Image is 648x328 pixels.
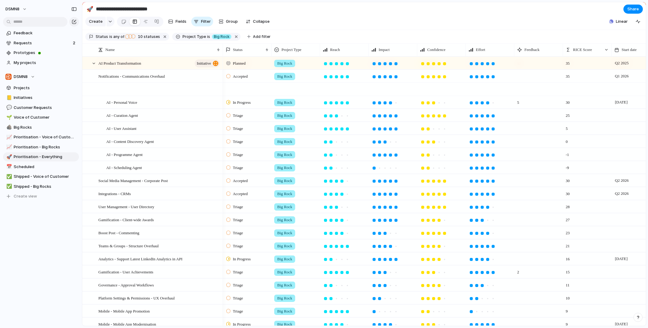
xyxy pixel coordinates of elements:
[6,94,11,101] div: 📒
[622,47,636,53] span: Start date
[98,307,150,314] span: Mobile - Mobile App Promotion
[3,29,79,38] a: Feedback
[563,266,572,275] span: 15
[136,34,160,39] span: statuses
[3,182,79,191] div: ✅Shipped - Big Rocks
[277,139,292,145] span: Big Rock
[14,105,77,111] span: Customer Requests
[427,47,445,53] span: Confidence
[98,59,141,66] span: AI Product Transformation
[214,34,230,39] span: Big Rock
[524,47,540,53] span: Feedback
[14,40,71,46] span: Requests
[14,193,37,199] span: Create view
[563,122,570,132] span: 5
[607,17,630,26] button: Linear
[563,109,572,119] span: 25
[233,139,243,145] span: Triage
[3,103,79,112] div: 💬Customer Requests
[3,123,79,132] a: 🪨Big Rocks
[6,124,11,131] div: 🪨
[182,34,206,39] span: Project Type
[563,240,572,249] span: 21
[5,184,12,190] button: ✅
[277,282,292,288] span: Big Rock
[85,4,95,14] button: 🚀
[476,47,485,53] span: Effort
[613,255,629,262] span: [DATE]
[277,113,292,119] span: Big Rock
[233,308,243,314] span: Triage
[3,48,79,57] a: Prototypes
[5,114,12,120] button: 🌱
[14,134,77,140] span: Prioritisation - Voice of Customer
[98,73,165,79] span: Notifications - Communications Overhaul
[613,99,629,106] span: [DATE]
[563,305,570,314] span: 9
[563,318,570,327] span: 9
[14,154,77,160] span: Prioritisation - Everything
[125,33,161,40] button: 10 statuses
[98,268,153,275] span: Gamification - User Achievements
[233,47,243,53] span: Status
[14,144,77,150] span: Prioritisation - Big Rocks
[563,214,572,223] span: 27
[98,216,154,223] span: Gamification - Client-wide Awards
[563,253,572,262] span: 16
[96,34,108,39] span: Status
[197,59,211,68] span: initiative
[277,230,292,236] span: Big Rock
[216,17,241,26] button: Group
[5,134,12,140] button: 📈
[207,34,210,39] span: is
[233,256,251,262] span: In Progress
[14,114,77,120] span: Voice of Customer
[3,172,79,181] a: ✅Shipped - Voice of Customer
[98,294,175,301] span: Platform Settings & Permissions - UX Overhaul
[233,269,243,275] span: Triage
[6,144,11,150] div: 📈
[379,47,390,53] span: Impact
[233,191,248,197] span: Accepted
[112,34,124,39] span: any of
[14,184,77,190] span: Shipped - Big Rocks
[106,164,142,171] span: AI - Scheduling Agent
[277,191,292,197] span: Big Rock
[233,217,243,223] span: Triage
[191,17,213,26] button: Filter
[73,40,77,46] span: 2
[3,143,79,152] div: 📈Prioritisation - Big Rocks
[3,162,79,171] a: 📅Scheduled
[3,152,79,161] div: 🚀Prioritisation - Everything
[206,33,211,40] button: is
[98,281,154,288] span: Governance - Approval Workflows
[3,93,79,102] div: 📒Initiatives
[105,47,115,53] span: Name
[233,282,243,288] span: Triage
[14,60,77,66] span: My projects
[277,100,292,106] span: Big Rock
[5,6,19,12] span: DSMN8
[166,17,189,26] button: Fields
[98,203,154,210] span: User Management - User Directory
[98,242,159,249] span: Teams & Groups - Structure Overhaul
[563,292,572,301] span: 10
[98,255,182,262] span: Analytics - Support Latest LinkedIn Analytics in API
[613,177,630,184] span: Q2 2026
[109,34,112,39] span: is
[233,243,243,249] span: Triage
[87,5,93,13] div: 🚀
[563,70,572,79] span: 35
[98,177,168,184] span: Social Media Management - Corporate Post
[277,256,292,262] span: Big Rock
[14,164,77,170] span: Scheduled
[85,17,106,26] button: Create
[277,178,292,184] span: Big Rock
[233,295,243,301] span: Triage
[277,126,292,132] span: Big Rock
[14,74,28,80] span: DSMN8
[623,5,643,14] button: Share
